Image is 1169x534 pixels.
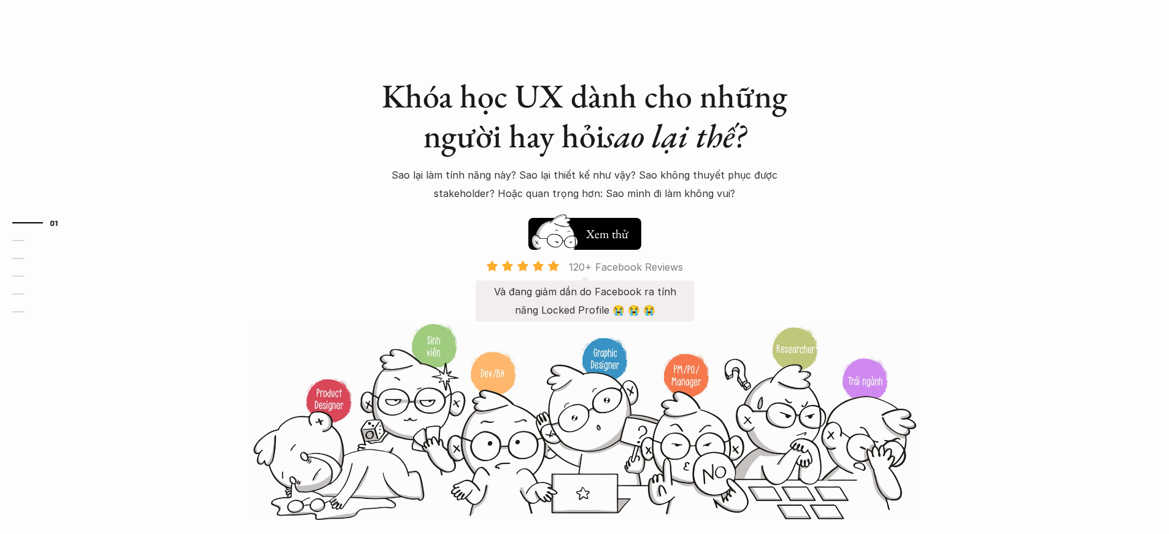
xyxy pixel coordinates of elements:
p: Sao lại làm tính năng này? Sao lại thiết kế như vậy? Sao không thuyết phục được stakeholder? Hoặc... [370,166,800,203]
a: 01 [12,215,71,230]
a: 120+ Facebook ReviewsVà đang giảm dần do Facebook ra tính năng Locked Profile 😭 😭 😭 [476,260,694,322]
h5: Xem thử [586,225,631,242]
p: 120+ Facebook Reviews [569,258,683,276]
p: Và đang giảm dần do Facebook ra tính năng Locked Profile 😭 😭 😭 [488,282,682,320]
a: Xem thử [528,212,641,250]
h1: Khóa học UX dành cho những người hay hỏi [370,76,800,156]
em: sao lại thế? [604,114,746,157]
strong: 01 [50,218,58,226]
